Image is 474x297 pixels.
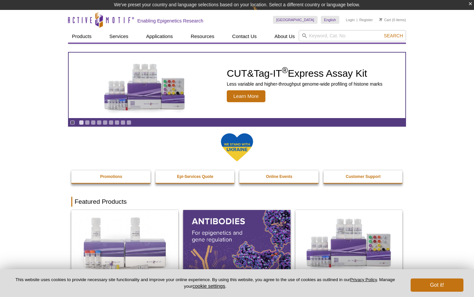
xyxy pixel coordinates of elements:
a: Cart [379,18,391,22]
a: Go to slide 3 [91,120,96,125]
sup: ® [282,65,288,75]
a: Go to slide 2 [85,120,90,125]
a: Go to slide 4 [97,120,102,125]
button: Search [382,33,405,39]
a: English [321,16,339,24]
span: Search [384,33,403,38]
a: Go to slide 1 [79,120,84,125]
button: cookie settings [192,283,225,289]
a: Go to slide 8 [120,120,125,125]
a: Toggle autoplay [70,120,75,125]
a: Applications [142,30,177,43]
a: Login [346,18,355,22]
a: Go to slide 6 [109,120,114,125]
article: CUT&Tag-IT Express Assay Kit [69,53,405,118]
a: Online Events [239,170,319,183]
h2: Featured Products [71,197,403,207]
strong: Epi-Services Quote [177,174,213,179]
strong: Online Events [266,174,292,179]
a: Epi-Services Quote [155,170,235,183]
img: Your Cart [379,18,382,21]
button: Got it! [411,278,463,292]
img: DNA Library Prep Kit for Illumina [71,210,178,275]
img: We Stand With Ukraine [220,133,254,162]
a: Go to slide 9 [126,120,131,125]
strong: Promotions [100,174,122,179]
img: Change Here [253,5,270,21]
a: Go to slide 7 [115,120,119,125]
img: CUT&Tag-IT Express Assay Kit [90,49,199,122]
a: Products [68,30,95,43]
a: CUT&Tag-IT Express Assay Kit CUT&Tag-IT®Express Assay Kit Less variable and higher-throughput gen... [69,53,405,118]
a: Customer Support [323,170,403,183]
p: This website uses cookies to provide necessary site functionality and improve your online experie... [11,277,400,289]
input: Keyword, Cat. No. [299,30,406,41]
a: Register [359,18,373,22]
a: Services [105,30,132,43]
a: Privacy Policy [350,277,377,282]
span: Learn More [227,90,265,102]
strong: Customer Support [346,174,381,179]
img: CUT&Tag-IT® Express Assay Kit [295,210,402,275]
h2: CUT&Tag-IT Express Assay Kit [227,68,383,78]
li: | [356,16,357,24]
p: Less variable and higher-throughput genome-wide profiling of histone marks [227,81,383,87]
a: [GEOGRAPHIC_DATA] [273,16,318,24]
a: About Us [271,30,299,43]
a: Contact Us [228,30,260,43]
a: Resources [187,30,219,43]
h2: Enabling Epigenetics Research [137,18,203,24]
li: (0 items) [379,16,406,24]
a: Promotions [71,170,151,183]
img: All Antibodies [183,210,290,275]
a: Go to slide 5 [103,120,108,125]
